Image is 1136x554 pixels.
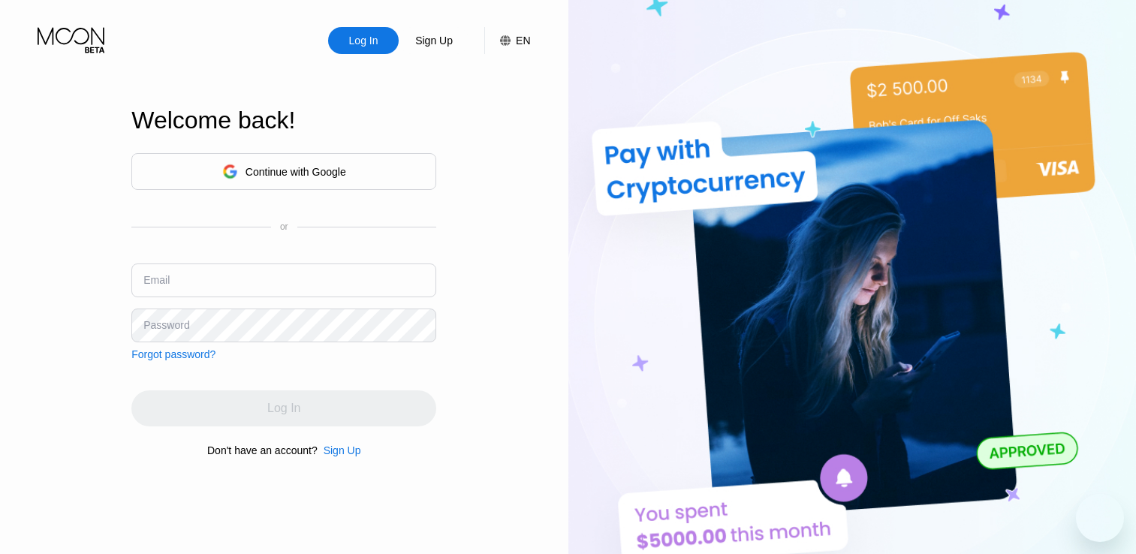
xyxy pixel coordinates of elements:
[131,348,215,360] div: Forgot password?
[318,444,361,456] div: Sign Up
[143,319,189,331] div: Password
[414,33,454,48] div: Sign Up
[280,221,288,232] div: or
[143,274,170,286] div: Email
[328,27,399,54] div: Log In
[484,27,530,54] div: EN
[324,444,361,456] div: Sign Up
[246,166,346,178] div: Continue with Google
[131,153,436,190] div: Continue with Google
[1076,494,1124,542] iframe: Button to launch messaging window
[348,33,380,48] div: Log In
[516,35,530,47] div: EN
[131,107,436,134] div: Welcome back!
[399,27,469,54] div: Sign Up
[207,444,318,456] div: Don't have an account?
